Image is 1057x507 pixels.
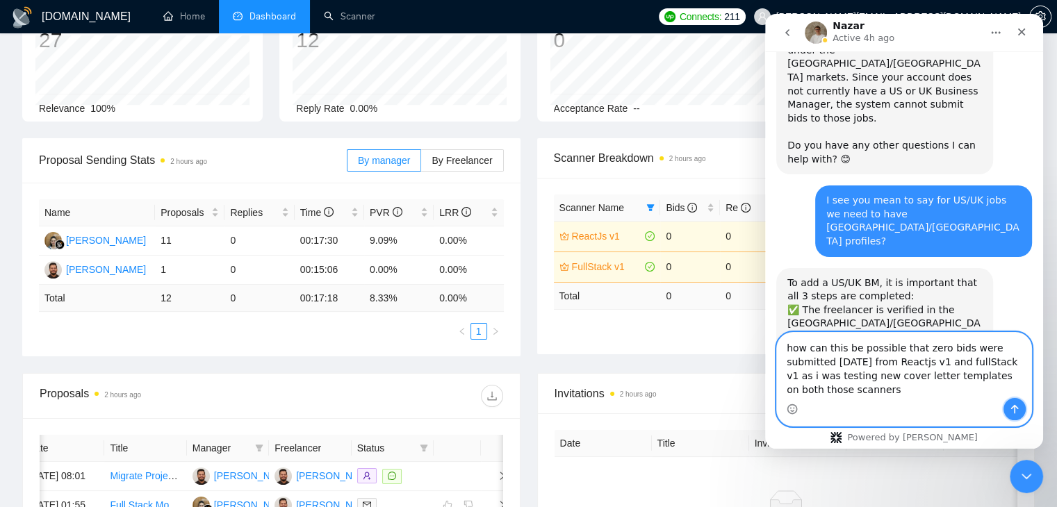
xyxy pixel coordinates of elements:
[555,385,1018,402] span: Invitations
[620,390,657,398] time: 2 hours ago
[224,285,294,312] td: 0
[192,440,249,456] span: Manager
[44,263,146,274] a: AA[PERSON_NAME]
[720,251,780,282] td: 0
[660,282,720,309] td: 0
[44,234,146,245] a: ES[PERSON_NAME]
[296,103,344,114] span: Reply Rate
[720,282,780,309] td: 0
[296,468,376,483] div: [PERSON_NAME]
[324,10,375,22] a: searchScanner
[39,103,85,114] span: Relevance
[388,472,396,480] span: message
[155,199,224,226] th: Proposals
[104,462,186,491] td: Migrate Project from Ai Studio to Vertex Ai Studio
[214,468,294,483] div: [PERSON_NAME]
[364,285,434,312] td: 8.33 %
[572,259,643,274] a: FullStack v1
[350,103,378,114] span: 0.00%
[155,285,224,312] td: 12
[741,203,751,213] span: info-circle
[249,10,296,22] span: Dashboard
[660,221,720,251] td: 0
[22,462,104,491] td: [DATE] 08:01
[757,12,767,22] span: user
[12,319,266,384] textarea: Message…
[765,14,1043,449] iframe: Intercom live chat
[358,155,410,166] span: By manager
[39,151,347,169] span: Proposal Sending Stats
[559,202,624,213] span: Scanner Name
[22,290,217,331] div: ✅ The freelancer is verified in the [GEOGRAPHIC_DATA]/[GEOGRAPHIC_DATA]
[724,9,739,24] span: 211
[1030,11,1051,22] span: setting
[255,444,263,452] span: filter
[666,202,697,213] span: Bids
[1029,11,1051,22] a: setting
[55,240,65,249] img: gigradar-bm.png
[720,221,780,251] td: 0
[104,435,186,462] th: Title
[680,9,721,24] span: Connects:
[110,470,353,481] a: Migrate Project from Ai Studio to [GEOGRAPHIC_DATA]
[572,228,643,244] a: ReactJs v1
[364,256,434,285] td: 0.00%
[454,323,470,340] button: left
[487,323,504,340] button: right
[645,262,655,272] span: check-circle
[155,226,224,256] td: 11
[554,282,661,309] td: Total
[39,199,155,226] th: Name
[669,155,706,163] time: 2 hours ago
[454,323,470,340] li: Previous Page
[1010,460,1043,493] iframe: Intercom live chat
[481,385,503,407] button: download
[44,232,62,249] img: ES
[170,158,207,165] time: 2 hours ago
[22,263,217,290] div: To add a US/UK BM, it is important that all 3 steps are completed:
[434,256,503,285] td: 0.00%
[275,469,376,481] a: AA[PERSON_NAME]
[420,444,428,452] span: filter
[363,472,371,480] span: user-add
[370,207,402,218] span: PVR
[417,438,431,458] span: filter
[192,469,294,481] a: AA[PERSON_NAME]
[646,203,655,212] span: filter
[491,327,500,335] span: right
[22,435,104,462] th: Date
[187,435,269,462] th: Manager
[652,430,749,457] th: Title
[471,324,486,339] a: 1
[461,207,471,217] span: info-circle
[39,285,155,312] td: Total
[357,440,414,456] span: Status
[295,226,364,256] td: 00:17:30
[44,261,62,279] img: AA
[664,11,675,22] img: upwork-logo.png
[644,197,657,218] span: filter
[434,285,503,312] td: 0.00 %
[224,256,294,285] td: 0
[633,103,639,114] span: --
[432,155,492,166] span: By Freelancer
[275,467,292,485] img: AA
[252,438,266,458] span: filter
[434,226,503,256] td: 0.00%
[439,207,471,218] span: LRR
[269,435,351,462] th: Freelancer
[554,103,628,114] span: Acceptance Rate
[364,226,434,256] td: 9.09%
[555,430,652,457] th: Date
[458,327,466,335] span: left
[295,256,364,285] td: 00:15:06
